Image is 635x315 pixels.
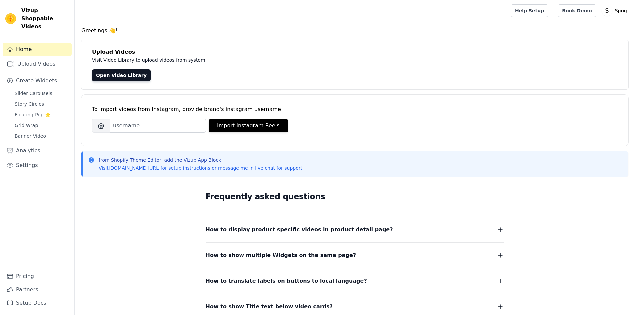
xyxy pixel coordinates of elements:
span: How to translate labels on buttons to local language? [206,276,367,286]
p: from Shopify Theme Editor, add the Vizup App Block [99,157,304,163]
button: How to show multiple Widgets on the same page? [206,251,504,260]
button: How to translate labels on buttons to local language? [206,276,504,286]
a: Upload Videos [3,57,72,71]
p: Visit Video Library to upload videos from system [92,56,391,64]
span: How to show Title text below video cards? [206,302,333,311]
img: Vizup [5,13,16,24]
a: Banner Video [11,131,72,141]
span: How to show multiple Widgets on the same page? [206,251,356,260]
a: Story Circles [11,99,72,109]
a: Slider Carousels [11,89,72,98]
a: Pricing [3,270,72,283]
a: Setup Docs [3,296,72,310]
a: Partners [3,283,72,296]
button: S Sprig [602,5,630,17]
p: Sprig [612,5,630,17]
a: Floating-Pop ⭐ [11,110,72,119]
a: Home [3,43,72,56]
h4: Greetings 👋! [81,27,628,35]
a: Book Demo [558,4,596,17]
span: Banner Video [15,133,46,139]
a: Help Setup [511,4,548,17]
a: Analytics [3,144,72,157]
span: Create Widgets [16,77,57,85]
input: username [110,119,206,133]
span: @ [92,119,110,133]
span: Slider Carousels [15,90,52,97]
button: How to show Title text below video cards? [206,302,504,311]
span: Story Circles [15,101,44,107]
button: Create Widgets [3,74,72,87]
a: Settings [3,159,72,172]
text: S [605,7,609,14]
h4: Upload Videos [92,48,618,56]
a: [DOMAIN_NAME][URL] [109,165,161,171]
div: To import videos from Instagram, provide brand's instagram username [92,105,618,113]
a: Open Video Library [92,69,151,81]
p: Visit for setup instructions or message me in live chat for support. [99,165,304,171]
span: Grid Wrap [15,122,38,129]
span: Floating-Pop ⭐ [15,111,51,118]
a: Grid Wrap [11,121,72,130]
button: Import Instagram Reels [209,119,288,132]
h2: Frequently asked questions [206,190,504,203]
span: How to display product specific videos in product detail page? [206,225,393,234]
span: Vizup Shoppable Videos [21,7,69,31]
button: How to display product specific videos in product detail page? [206,225,504,234]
